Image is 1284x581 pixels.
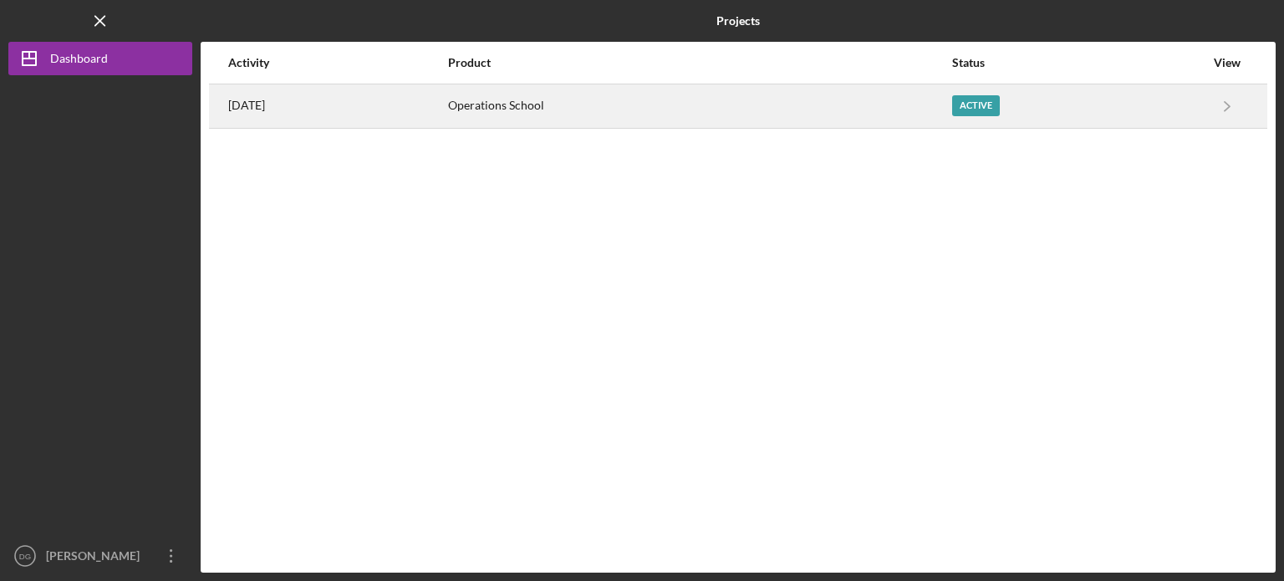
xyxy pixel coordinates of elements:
[1206,56,1248,69] div: View
[716,14,760,28] b: Projects
[8,42,192,75] button: Dashboard
[952,95,1000,116] div: Active
[952,56,1205,69] div: Status
[228,56,446,69] div: Activity
[448,85,950,127] div: Operations School
[42,539,150,577] div: [PERSON_NAME]
[8,539,192,573] button: DG[PERSON_NAME]
[19,552,31,561] text: DG
[228,99,265,112] time: 2025-10-06 13:02
[448,56,950,69] div: Product
[50,42,108,79] div: Dashboard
